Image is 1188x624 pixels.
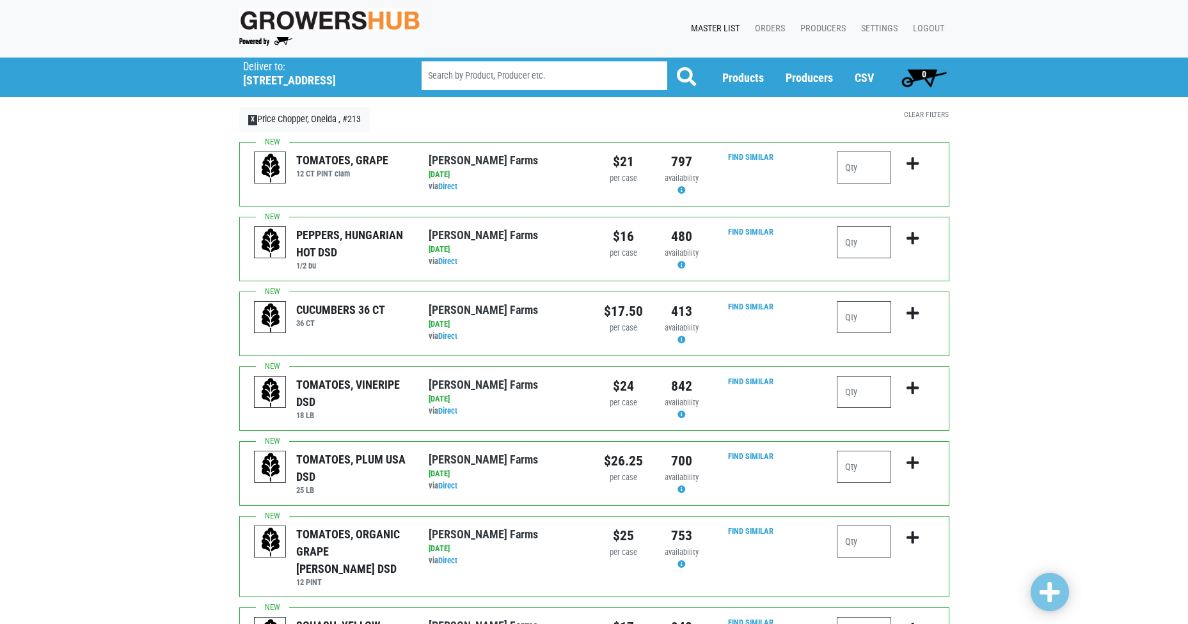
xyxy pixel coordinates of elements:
[790,17,851,41] a: Producers
[296,152,388,169] div: TOMATOES, GRAPE
[438,556,457,565] a: Direct
[296,451,409,485] div: TOMATOES, PLUM USA DSD
[429,527,538,541] a: [PERSON_NAME] Farms
[255,227,287,259] img: placeholder-variety-43d6402dacf2d531de610a020419775a.svg
[728,377,773,386] a: Find Similar
[681,17,745,41] a: Master List
[665,472,699,482] span: availability
[837,376,891,408] input: Qty
[438,481,457,490] a: Direct
[429,181,584,193] div: via
[296,226,409,261] div: PEPPERS, HUNGARIAN HOT DSD
[255,526,287,558] img: placeholder-variety-43d6402dacf2d531de610a020419775a.svg
[722,71,764,84] a: Products
[662,451,701,471] div: 700
[239,8,421,32] img: original-fc7597fdc6adbb9d0e2ae620e786d1a2.jpg
[604,152,643,172] div: $21
[604,472,643,484] div: per case
[728,451,773,461] a: Find Similar
[604,526,643,546] div: $25
[665,547,699,557] span: availability
[296,376,409,410] div: TOMATOES, VINERIPE DSD
[904,110,949,119] a: Clear Filters
[837,226,891,258] input: Qty
[296,485,409,495] h6: 25 LB
[429,256,584,268] div: via
[429,405,584,417] div: via
[429,453,538,466] a: [PERSON_NAME] Farms
[429,153,538,167] a: [PERSON_NAME] Farms
[604,301,643,322] div: $17.50
[837,526,891,558] input: Qty
[922,69,926,79] span: 0
[429,244,584,256] div: [DATE]
[248,115,258,125] span: X
[438,331,457,341] a: Direct
[438,182,457,191] a: Direct
[728,152,773,162] a: Find Similar
[604,376,643,396] div: $24
[665,323,699,332] span: availability
[837,451,891,483] input: Qty
[604,247,643,260] div: per case
[296,169,388,178] h6: 12 CT PINT clam
[429,303,538,316] a: [PERSON_NAME] Farms
[665,248,699,258] span: availability
[243,61,389,74] p: Deliver to:
[728,227,773,237] a: Find Similar
[255,302,287,334] img: placeholder-variety-43d6402dacf2d531de610a020419775a.svg
[243,74,389,88] h5: [STREET_ADDRESS]
[429,331,584,343] div: via
[604,451,643,471] div: $26.25
[255,152,287,184] img: placeholder-variety-43d6402dacf2d531de610a020419775a.svg
[429,543,584,555] div: [DATE]
[255,451,287,483] img: placeholder-variety-43d6402dacf2d531de610a020419775a.svg
[665,173,699,183] span: availability
[239,37,292,46] img: Powered by Big Wheelbarrow
[429,318,584,331] div: [DATE]
[665,398,699,407] span: availability
[429,378,538,391] a: [PERSON_NAME] Farms
[728,302,773,311] a: Find Similar
[662,376,701,396] div: 842
[429,169,584,181] div: [DATE]
[851,17,903,41] a: Settings
[429,555,584,567] div: via
[786,71,833,84] a: Producers
[255,377,287,409] img: placeholder-variety-43d6402dacf2d531de610a020419775a.svg
[728,526,773,536] a: Find Similar
[429,228,538,242] a: [PERSON_NAME] Farms
[296,410,409,420] h6: 18 LB
[604,397,643,409] div: per case
[296,301,385,318] div: CUCUMBERS 36 CT
[243,58,399,88] span: Price Chopper, Oneida , #213 (142 Genesee St, Oneida, NY 13421, USA)
[438,406,457,416] a: Direct
[429,393,584,405] div: [DATE]
[604,226,643,247] div: $16
[429,468,584,480] div: [DATE]
[662,301,701,322] div: 413
[837,301,891,333] input: Qty
[903,17,949,41] a: Logout
[604,322,643,334] div: per case
[422,61,667,90] input: Search by Product, Producer etc.
[662,226,701,247] div: 480
[896,65,953,90] a: 0
[239,107,370,132] a: XPrice Chopper, Oneida , #213
[296,261,409,270] h6: 1/2 bu
[429,480,584,492] div: via
[296,318,385,328] h6: 36 CT
[604,173,643,185] div: per case
[438,256,457,266] a: Direct
[604,547,643,559] div: per case
[296,526,409,577] div: TOMATOES, ORGANIC GRAPE [PERSON_NAME] DSD
[837,152,891,183] input: Qty
[296,577,409,587] h6: 12 PINT
[855,71,874,84] a: CSV
[662,152,701,172] div: 797
[662,526,701,546] div: 753
[745,17,790,41] a: Orders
